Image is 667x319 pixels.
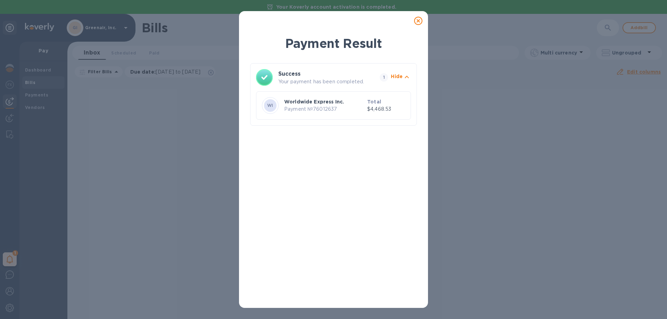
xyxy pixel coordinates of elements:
[284,98,364,105] p: Worldwide Express Inc.
[367,106,405,113] p: $4,468.53
[367,99,381,104] b: Total
[250,35,417,52] h1: Payment Result
[391,73,403,80] p: Hide
[380,73,388,82] span: 1
[278,78,377,85] p: Your payment has been completed.
[284,106,364,113] p: Payment № 76012637
[278,70,367,78] h3: Success
[267,103,273,108] b: WI
[632,286,667,319] iframe: Chat Widget
[391,73,411,82] button: Hide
